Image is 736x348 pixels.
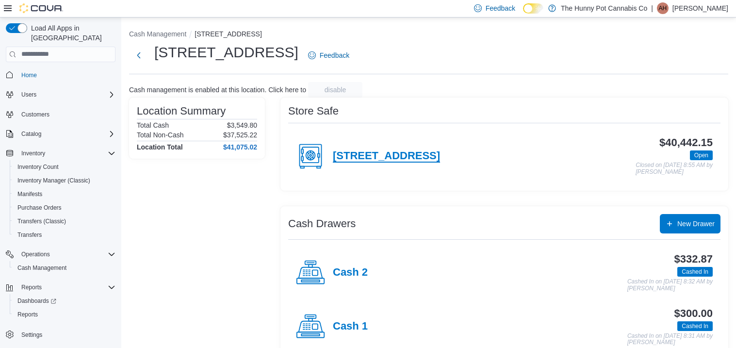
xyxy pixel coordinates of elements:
[10,308,119,321] button: Reports
[636,162,713,175] p: Closed on [DATE] 8:55 AM by [PERSON_NAME]
[17,264,66,272] span: Cash Management
[333,266,368,279] h4: Cash 2
[627,279,713,292] p: Cashed In on [DATE] 8:32 AM by [PERSON_NAME]
[672,2,728,14] p: [PERSON_NAME]
[682,322,708,331] span: Cashed In
[14,215,70,227] a: Transfers (Classic)
[2,127,119,141] button: Catalog
[14,188,115,200] span: Manifests
[10,160,119,174] button: Inventory Count
[523,3,543,14] input: Dark Mode
[223,143,257,151] h4: $41,075.02
[304,46,353,65] a: Feedback
[627,333,713,346] p: Cashed In on [DATE] 8:31 AM by [PERSON_NAME]
[14,161,115,173] span: Inventory Count
[2,68,119,82] button: Home
[14,229,115,241] span: Transfers
[677,219,715,229] span: New Drawer
[10,174,119,187] button: Inventory Manager (Classic)
[137,121,169,129] h6: Total Cash
[674,253,713,265] h3: $332.87
[21,149,45,157] span: Inventory
[137,143,183,151] h4: Location Total
[17,109,53,120] a: Customers
[17,328,115,340] span: Settings
[10,261,119,275] button: Cash Management
[14,202,115,214] span: Purchase Orders
[2,147,119,160] button: Inventory
[657,2,669,14] div: Amy Hall
[674,308,713,319] h3: $300.00
[659,2,667,14] span: AH
[17,311,38,318] span: Reports
[129,86,306,94] p: Cash management is enabled at this location. Click here to
[320,50,349,60] span: Feedback
[17,297,56,305] span: Dashboards
[17,329,46,341] a: Settings
[10,294,119,308] a: Dashboards
[27,23,115,43] span: Load All Apps in [GEOGRAPHIC_DATA]
[129,30,186,38] button: Cash Management
[694,151,708,160] span: Open
[2,281,119,294] button: Reports
[17,69,41,81] a: Home
[308,82,362,98] button: disable
[21,111,49,118] span: Customers
[21,250,50,258] span: Operations
[137,131,184,139] h6: Total Non-Cash
[325,85,346,95] span: disable
[17,204,62,212] span: Purchase Orders
[17,108,115,120] span: Customers
[129,29,728,41] nav: An example of EuiBreadcrumbs
[14,215,115,227] span: Transfers (Classic)
[14,161,63,173] a: Inventory Count
[682,267,708,276] span: Cashed In
[2,248,119,261] button: Operations
[651,2,653,14] p: |
[14,188,46,200] a: Manifests
[21,91,36,99] span: Users
[17,282,46,293] button: Reports
[195,30,262,38] button: [STREET_ADDRESS]
[21,283,42,291] span: Reports
[137,105,226,117] h3: Location Summary
[2,107,119,121] button: Customers
[17,148,49,159] button: Inventory
[17,249,54,260] button: Operations
[17,231,42,239] span: Transfers
[288,105,339,117] h3: Store Safe
[14,262,70,274] a: Cash Management
[14,202,65,214] a: Purchase Orders
[14,175,94,186] a: Inventory Manager (Classic)
[17,148,115,159] span: Inventory
[14,229,46,241] a: Transfers
[17,163,59,171] span: Inventory Count
[17,217,66,225] span: Transfers (Classic)
[17,128,45,140] button: Catalog
[14,262,115,274] span: Cash Management
[17,89,115,100] span: Users
[333,150,440,163] h4: [STREET_ADDRESS]
[14,295,115,307] span: Dashboards
[10,201,119,215] button: Purchase Orders
[17,249,115,260] span: Operations
[659,137,713,149] h3: $40,442.15
[17,282,115,293] span: Reports
[10,187,119,201] button: Manifests
[14,309,115,320] span: Reports
[21,130,41,138] span: Catalog
[223,131,257,139] p: $37,525.22
[14,175,115,186] span: Inventory Manager (Classic)
[17,177,90,184] span: Inventory Manager (Classic)
[2,88,119,101] button: Users
[10,228,119,242] button: Transfers
[17,190,42,198] span: Manifests
[677,321,713,331] span: Cashed In
[14,295,60,307] a: Dashboards
[677,267,713,277] span: Cashed In
[660,214,720,233] button: New Drawer
[227,121,257,129] p: $3,549.80
[21,71,37,79] span: Home
[17,89,40,100] button: Users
